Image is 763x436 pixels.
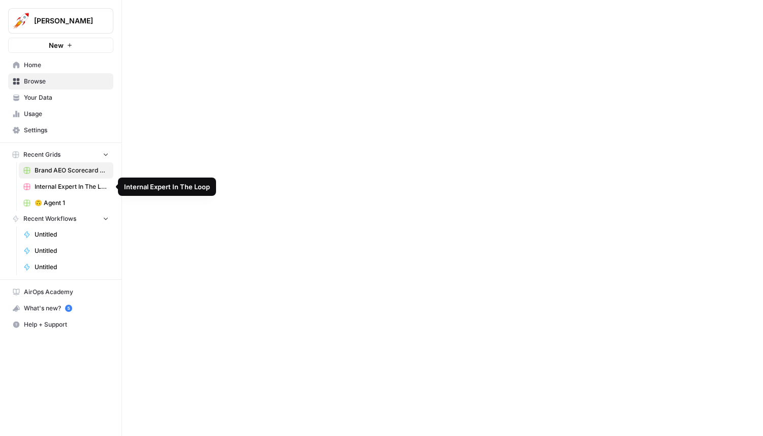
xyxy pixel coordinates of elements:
span: Internal Expert In The Loop [35,182,109,191]
span: Recent Grids [23,150,60,159]
span: Untitled [35,263,109,272]
a: Settings [8,122,113,138]
a: Usage [8,106,113,122]
span: Browse [24,77,109,86]
a: Internal Expert In The Loop [19,179,113,195]
img: Alex Testing Logo [12,12,30,30]
a: Browse [8,73,113,90]
span: Your Data [24,93,109,102]
a: AirOps Academy [8,284,113,300]
a: Your Data [8,90,113,106]
span: Brand AEO Scorecard Grid [35,166,109,175]
button: Recent Grids [8,147,113,162]
a: Untitled [19,259,113,275]
span: Settings [24,126,109,135]
span: Recent Workflows [23,214,76,223]
button: Recent Workflows [8,211,113,226]
span: [PERSON_NAME] [34,16,96,26]
span: 🙃 Agent 1 [35,198,109,208]
button: Help + Support [8,316,113,333]
span: Untitled [35,246,109,255]
a: 5 [65,305,72,312]
a: Home [8,57,113,73]
span: Untitled [35,230,109,239]
span: Home [24,61,109,70]
span: Usage [24,109,109,119]
button: Workspace: Alex Testing [8,8,113,34]
span: New [49,40,64,50]
span: AirOps Academy [24,287,109,297]
span: Help + Support [24,320,109,329]
text: 5 [67,306,70,311]
a: Brand AEO Scorecard Grid [19,162,113,179]
button: What's new? 5 [8,300,113,316]
div: What's new? [9,301,113,316]
a: 🙃 Agent 1 [19,195,113,211]
a: Untitled [19,226,113,243]
a: Untitled [19,243,113,259]
button: New [8,38,113,53]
